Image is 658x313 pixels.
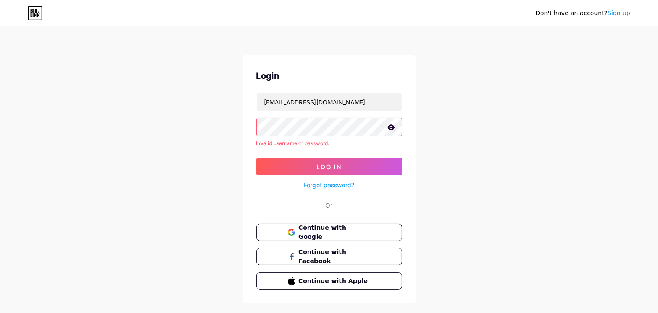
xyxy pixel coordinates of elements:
[535,9,630,18] div: Don't have an account?
[256,140,402,147] div: Invalid username or password.
[304,180,354,189] a: Forgot password?
[256,69,402,82] div: Login
[256,272,402,290] button: Continue with Apple
[326,201,333,210] div: Or
[607,10,630,16] a: Sign up
[256,248,402,265] button: Continue with Facebook
[298,277,370,286] span: Continue with Apple
[298,223,370,241] span: Continue with Google
[257,93,402,111] input: Username
[256,158,402,175] button: Log In
[298,248,370,266] span: Continue with Facebook
[256,224,402,241] button: Continue with Google
[316,163,342,170] span: Log In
